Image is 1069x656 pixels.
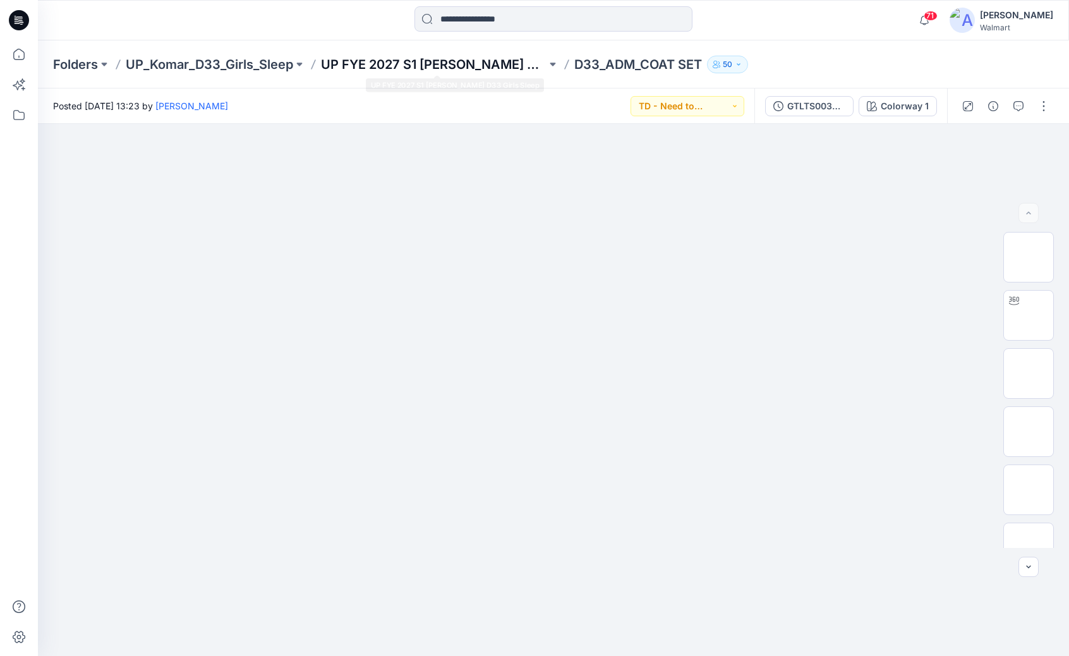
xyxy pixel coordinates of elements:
button: Colorway 1 [859,96,937,116]
button: 50 [707,56,748,73]
a: UP_Komar_D33_Girls_Sleep [126,56,293,73]
img: avatar [950,8,975,33]
div: [PERSON_NAME] [980,8,1053,23]
p: 50 [723,58,732,71]
a: Folders [53,56,98,73]
button: Details [983,96,1003,116]
button: GTLTS0038_GKLBS0008_DROP SHOULDER [765,96,854,116]
a: [PERSON_NAME] [155,100,228,111]
div: Colorway 1 [881,99,929,113]
div: Walmart [980,23,1053,32]
span: Posted [DATE] 13:23 by [53,99,228,112]
p: D33_ADM_COAT SET [574,56,702,73]
a: UP FYE 2027 S1 [PERSON_NAME] D33 Girls Sleep [321,56,547,73]
div: GTLTS0038_GKLBS0008_DROP SHOULDER [787,99,845,113]
span: 71 [924,11,938,21]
